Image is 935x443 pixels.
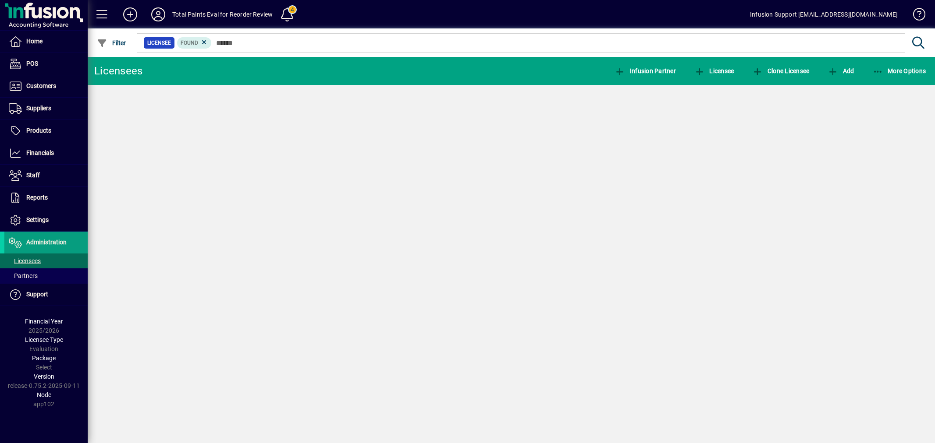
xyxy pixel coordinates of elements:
button: Add [116,7,144,22]
a: Partners [4,268,88,283]
a: Staff [4,165,88,186]
span: Package [32,355,56,362]
span: Home [26,38,43,45]
span: Licensee [694,67,734,74]
a: Licensees [4,253,88,268]
span: More Options [873,67,926,74]
button: Licensee [692,63,736,79]
span: Staff [26,172,40,179]
a: Support [4,284,88,306]
div: Licensees [94,64,142,78]
span: Licensee Type [25,336,63,343]
span: Node [37,391,51,398]
button: Profile [144,7,172,22]
button: Clone Licensee [750,63,811,79]
span: Customers [26,82,56,89]
span: POS [26,60,38,67]
span: Partners [9,272,38,279]
a: Settings [4,209,88,231]
a: Reports [4,187,88,209]
span: Licensee [147,39,171,47]
button: Add [825,63,856,79]
span: Found [181,40,198,46]
span: Financial Year [25,318,63,325]
a: Customers [4,75,88,97]
span: Filter [97,39,126,46]
span: Financials [26,149,54,156]
a: Financials [4,142,88,164]
a: Suppliers [4,98,88,120]
span: Administration [26,239,67,246]
button: More Options [871,63,928,79]
span: Clone Licensee [752,67,809,74]
span: Version [34,373,54,380]
a: Knowledge Base [907,2,924,30]
span: Licensees [9,257,41,264]
span: Products [26,127,51,134]
button: Filter [95,35,128,51]
button: Infusion Partner [612,63,678,79]
span: Support [26,291,48,298]
a: Home [4,31,88,53]
span: Reports [26,194,48,201]
mat-chip: Found Status: Found [177,37,212,49]
span: Add [828,67,854,74]
div: Total Paints Eval for Reorder Review [172,7,273,21]
span: Settings [26,216,49,223]
span: Suppliers [26,105,51,112]
div: Infusion Support [EMAIL_ADDRESS][DOMAIN_NAME] [750,7,898,21]
a: POS [4,53,88,75]
a: Products [4,120,88,142]
span: Infusion Partner [615,67,676,74]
